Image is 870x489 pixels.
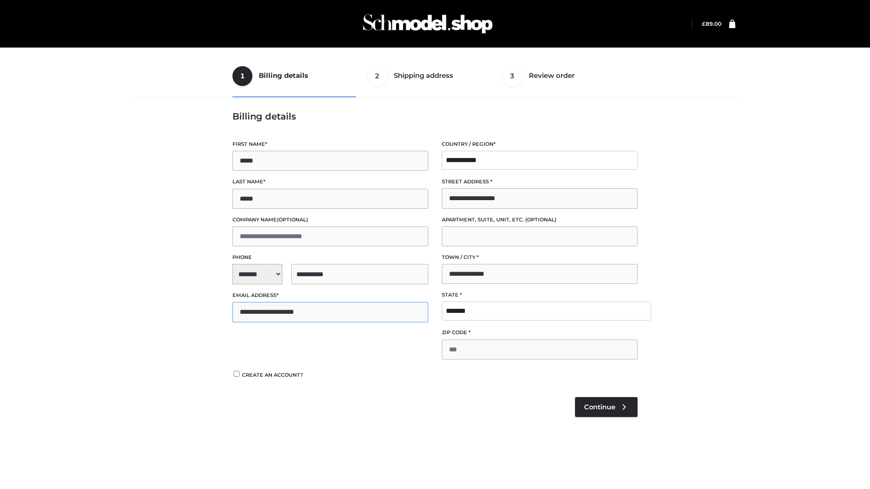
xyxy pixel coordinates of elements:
h3: Billing details [232,111,638,122]
label: First name [232,140,428,149]
img: Schmodel Admin 964 [360,6,496,42]
span: Create an account? [242,372,303,378]
label: Country / Region [442,140,638,149]
input: Create an account? [232,371,241,377]
span: (optional) [525,216,556,223]
label: Email address [232,291,428,300]
label: ZIP Code [442,328,638,337]
label: Street address [442,177,638,186]
label: Phone [232,253,428,262]
label: State [442,291,638,299]
bdi: 89.00 [702,20,721,27]
a: £89.00 [702,20,721,27]
span: Continue [584,403,615,411]
label: Town / City [442,253,638,262]
label: Last name [232,177,428,186]
span: (optional) [277,216,308,223]
label: Company name [232,216,428,224]
a: Continue [575,397,638,417]
span: £ [702,20,706,27]
label: Apartment, suite, unit, etc. [442,216,638,224]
